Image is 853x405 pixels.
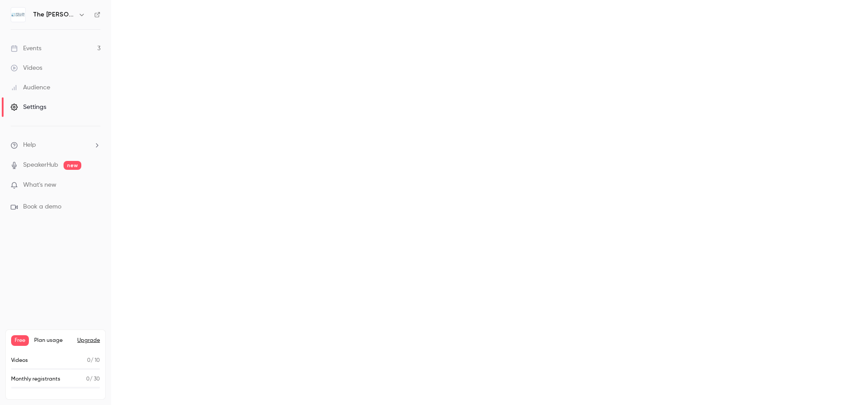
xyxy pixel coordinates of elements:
a: SpeakerHub [23,160,58,170]
span: Book a demo [23,202,61,212]
span: new [64,161,81,170]
p: Videos [11,357,28,365]
p: / 30 [86,375,100,383]
span: What's new [23,180,56,190]
div: Videos [11,64,42,72]
button: Upgrade [77,337,100,344]
p: / 10 [87,357,100,365]
span: Plan usage [34,337,72,344]
img: The Feller Group, P.C. [11,8,25,22]
span: Help [23,140,36,150]
div: Events [11,44,41,53]
div: Settings [11,103,46,112]
span: 0 [87,358,91,363]
span: 0 [86,377,90,382]
div: Audience [11,83,50,92]
span: Free [11,335,29,346]
p: Monthly registrants [11,375,60,383]
h6: The [PERSON_NAME] Group, P.C. [33,10,75,19]
li: help-dropdown-opener [11,140,100,150]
